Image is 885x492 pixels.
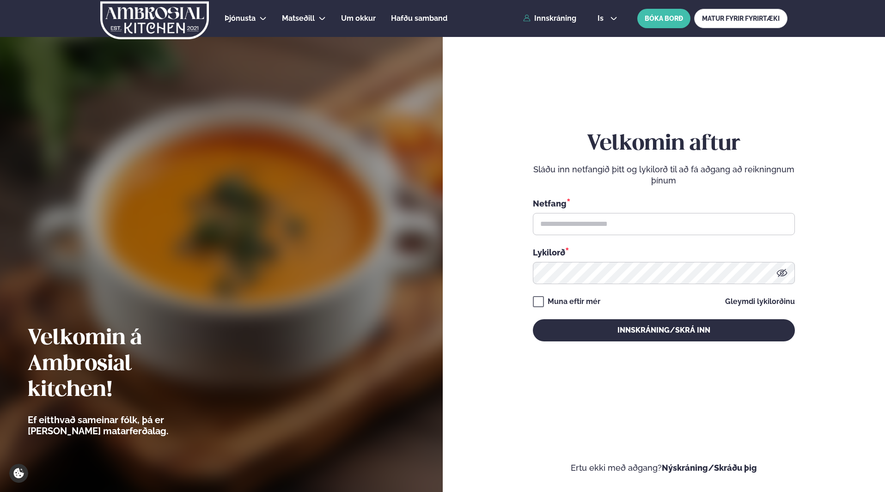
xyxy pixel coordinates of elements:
[662,463,757,473] a: Nýskráning/Skráðu þig
[28,414,220,437] p: Ef eitthvað sameinar fólk, þá er [PERSON_NAME] matarferðalag.
[341,14,376,23] span: Um okkur
[533,246,795,258] div: Lykilorð
[590,15,625,22] button: is
[533,319,795,341] button: Innskráning/Skrá inn
[225,13,256,24] a: Þjónusta
[523,14,576,23] a: Innskráning
[533,131,795,157] h2: Velkomin aftur
[694,9,787,28] a: MATUR FYRIR FYRIRTÆKI
[391,14,447,23] span: Hafðu samband
[225,14,256,23] span: Þjónusta
[391,13,447,24] a: Hafðu samband
[533,164,795,186] p: Sláðu inn netfangið þitt og lykilorð til að fá aðgang að reikningnum þínum
[341,13,376,24] a: Um okkur
[99,1,210,39] img: logo
[28,326,220,403] h2: Velkomin á Ambrosial kitchen!
[9,464,28,483] a: Cookie settings
[725,298,795,305] a: Gleymdi lykilorðinu
[637,9,690,28] button: BÓKA BORÐ
[282,14,315,23] span: Matseðill
[282,13,315,24] a: Matseðill
[533,197,795,209] div: Netfang
[470,462,858,474] p: Ertu ekki með aðgang?
[598,15,606,22] span: is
